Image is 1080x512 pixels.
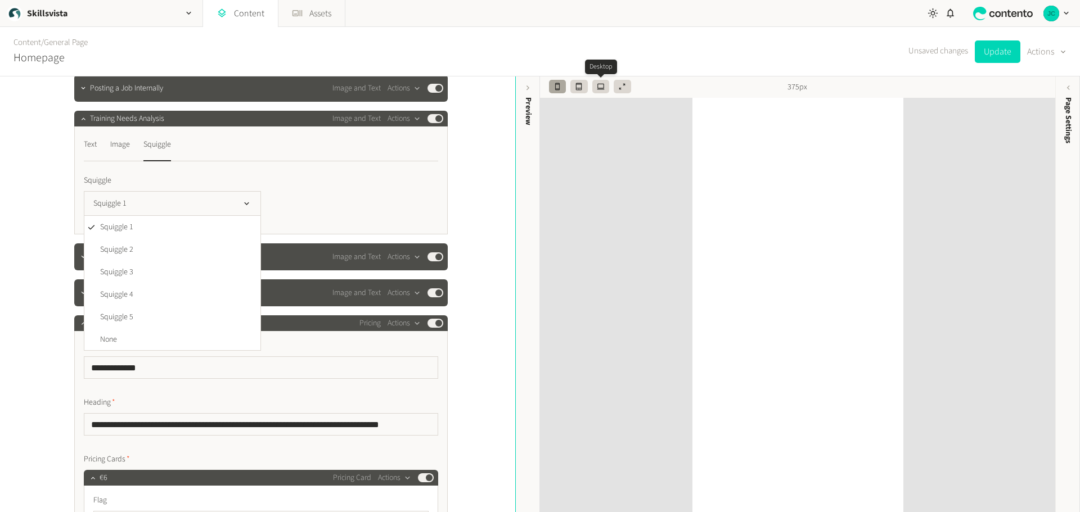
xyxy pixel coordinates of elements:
span: 375px [787,81,807,93]
span: Flag [93,495,107,506]
a: General Page [44,37,88,48]
span: Training Needs Analysis [90,113,164,125]
button: Actions [388,316,421,330]
button: Actions [388,250,421,264]
img: Jason Culloty [1043,6,1059,21]
span: Image and Text [332,251,381,263]
span: Unsaved changes [908,45,968,58]
button: Actions [1027,40,1066,63]
button: Update [975,40,1020,63]
div: Preview [523,97,534,125]
button: Actions [388,81,421,95]
div: Text [84,135,97,153]
span: Pricing Card [333,472,371,484]
span: Squiggle 1 [100,221,133,233]
span: Squiggle [84,175,111,187]
span: Posting a Job Internally [90,83,163,94]
span: Image and Text [332,287,381,299]
button: Actions [388,112,421,125]
img: Skillsvista [7,6,22,21]
span: Pricing Cards [84,454,130,465]
div: Image [110,135,130,153]
span: None [100,334,117,346]
span: Squiggle 4 [100,289,133,301]
div: Desktop [585,60,617,74]
span: Squiggle 2 [100,244,133,256]
h2: Homepage [13,49,65,66]
span: Pricing [359,318,381,329]
button: Squiggle 1 [84,191,261,216]
span: Heading [84,397,115,409]
button: Actions [388,286,421,300]
a: Content [13,37,41,48]
span: Squiggle 3 [100,266,133,278]
button: Actions [378,471,411,484]
span: Image and Text [332,113,381,125]
span: / [41,37,44,48]
div: Squiggle [143,135,171,153]
span: Image and Text [332,83,381,94]
span: €6 [100,472,107,484]
span: Page Settings [1063,97,1074,143]
h2: Skillsvista [27,7,67,20]
ul: Squiggle 1 [84,216,261,351]
span: Squiggle 5 [100,311,133,323]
